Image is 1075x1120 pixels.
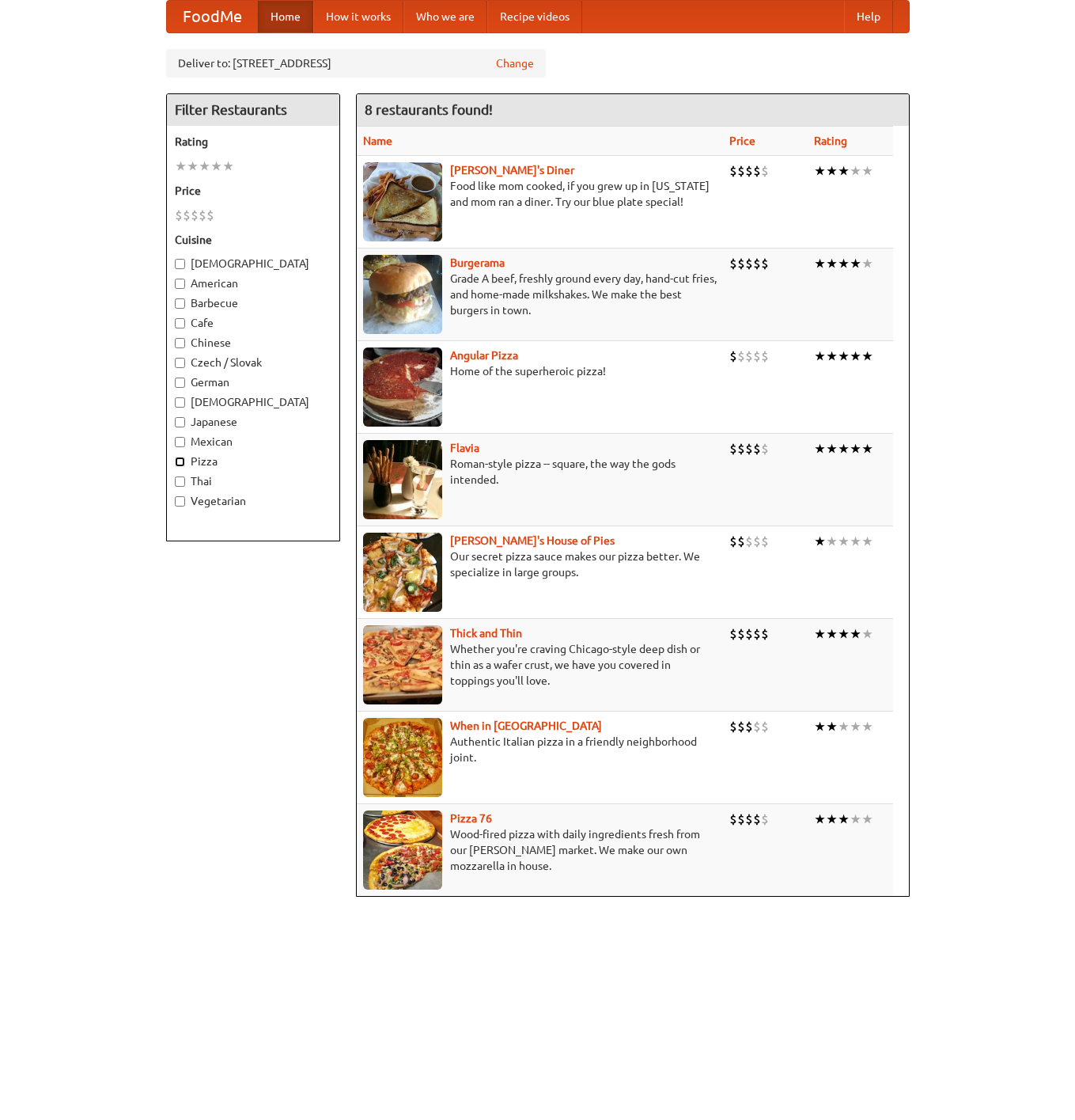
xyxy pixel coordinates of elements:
[838,718,850,735] li: ★
[175,493,331,509] label: Vegetarian
[745,718,753,735] li: $
[850,811,861,828] li: ★
[729,440,737,457] li: $
[826,162,838,180] li: ★
[826,347,838,365] li: ★
[175,476,185,487] input: Thai
[753,347,761,365] li: $
[814,440,826,457] li: ★
[826,255,838,272] li: ★
[814,718,826,735] li: ★
[850,162,861,180] li: ★
[861,533,873,550] li: ★
[838,625,850,643] li: ★
[175,457,185,467] input: Pizza
[737,255,745,272] li: $
[175,437,185,447] input: Mexican
[745,811,753,828] li: $
[222,158,234,175] li: ★
[175,397,185,408] input: [DEMOGRAPHIC_DATA]
[363,718,442,797] img: wheninrome.jpg
[450,719,602,732] a: When in [GEOGRAPHIC_DATA]
[753,625,761,643] li: $
[175,315,331,331] label: Cafe
[496,55,534,71] a: Change
[761,162,769,180] li: $
[450,534,615,547] b: [PERSON_NAME]'s House of Pies
[761,533,769,550] li: $
[737,440,745,457] li: $
[850,347,861,365] li: ★
[745,347,753,365] li: $
[838,347,850,365] li: ★
[814,625,826,643] li: ★
[175,378,185,388] input: German
[450,164,574,177] b: [PERSON_NAME]'s Diner
[838,811,850,828] li: ★
[826,533,838,550] li: ★
[175,374,331,390] label: German
[206,207,214,224] li: $
[814,255,826,272] li: ★
[175,275,331,291] label: American
[450,442,479,454] a: Flavia
[737,162,745,180] li: $
[729,811,737,828] li: $
[850,533,861,550] li: ★
[761,625,769,643] li: $
[487,1,582,32] a: Recipe videos
[363,363,717,379] p: Home of the superheroic pizza!
[814,533,826,550] li: ★
[729,255,737,272] li: $
[183,207,191,224] li: $
[175,335,331,351] label: Chinese
[175,355,331,370] label: Czech / Slovak
[363,549,717,580] p: Our secret pizza sauce makes our pizza better. We specialize in large groups.
[363,162,442,241] img: sallys.jpg
[363,734,717,765] p: Authentic Italian pizza in a friendly neighborhood joint.
[175,417,185,427] input: Japanese
[175,454,331,469] label: Pizza
[175,279,185,289] input: American
[826,625,838,643] li: ★
[737,811,745,828] li: $
[861,440,873,457] li: ★
[199,158,210,175] li: ★
[175,207,183,224] li: $
[729,718,737,735] li: $
[753,718,761,735] li: $
[450,256,505,269] a: Burgerama
[363,440,442,519] img: flavia.jpg
[363,456,717,488] p: Roman-style pizza -- square, the way the gods intended.
[363,625,442,704] img: thick.jpg
[838,440,850,457] li: ★
[745,440,753,457] li: $
[737,625,745,643] li: $
[729,347,737,365] li: $
[850,440,861,457] li: ★
[175,496,185,507] input: Vegetarian
[737,718,745,735] li: $
[826,718,838,735] li: ★
[175,134,331,150] h5: Rating
[861,162,873,180] li: ★
[175,318,185,328] input: Cafe
[745,625,753,643] li: $
[450,627,522,640] a: Thick and Thin
[850,255,861,272] li: ★
[187,158,199,175] li: ★
[753,255,761,272] li: $
[210,158,222,175] li: ★
[729,162,737,180] li: $
[745,255,753,272] li: $
[450,812,492,825] a: Pizza 76
[175,259,185,269] input: [DEMOGRAPHIC_DATA]
[363,826,717,874] p: Wood-fired pizza with daily ingredients fresh from our [PERSON_NAME] market. We make our own mozz...
[363,533,442,612] img: luigis.jpg
[450,349,518,362] a: Angular Pizza
[861,255,873,272] li: ★
[729,625,737,643] li: $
